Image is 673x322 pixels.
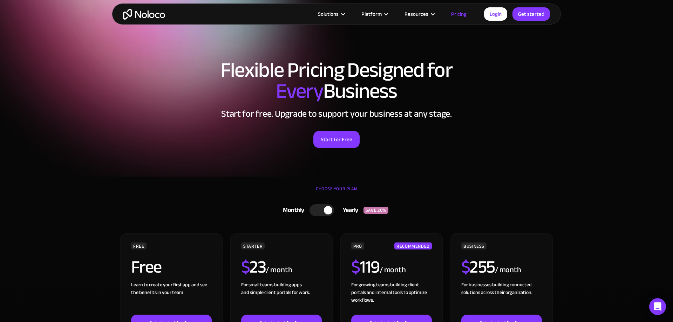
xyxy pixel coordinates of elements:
div: For small teams building apps and simple client portals for work. ‍ [241,281,322,315]
h2: 255 [461,258,495,276]
span: $ [461,251,470,283]
div: For growing teams building client portals and internal tools to optimize workflows. [351,281,432,315]
a: Login [484,7,507,21]
div: Learn to create your first app and see the benefits in your team ‍ [131,281,212,315]
div: For businesses building connected solutions across their organization. ‍ [461,281,542,315]
div: Platform [353,9,396,19]
a: Pricing [442,9,475,19]
div: / month [495,265,521,276]
div: Solutions [309,9,353,19]
div: PRO [351,242,364,249]
div: Yearly [334,205,363,215]
div: Open Intercom Messenger [649,298,666,315]
div: Solutions [318,9,339,19]
div: STARTER [241,242,265,249]
div: / month [380,265,406,276]
h2: 119 [351,258,380,276]
div: Monthly [274,205,310,215]
div: CHOOSE YOUR PLAN [119,184,554,201]
div: Resources [405,9,428,19]
div: FREE [131,242,147,249]
h1: Flexible Pricing Designed for Business [119,60,554,102]
h2: Free [131,258,162,276]
div: RECOMMENDED [394,242,432,249]
div: SAVE 20% [363,207,388,214]
h2: 23 [241,258,266,276]
span: $ [241,251,250,283]
a: home [123,9,165,20]
a: Start for Free [313,131,360,148]
div: Platform [361,9,382,19]
a: Get started [512,7,550,21]
span: $ [351,251,360,283]
div: / month [266,265,292,276]
h2: Start for free. Upgrade to support your business at any stage. [119,109,554,119]
div: Resources [396,9,442,19]
div: BUSINESS [461,242,487,249]
span: Every [276,71,323,111]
